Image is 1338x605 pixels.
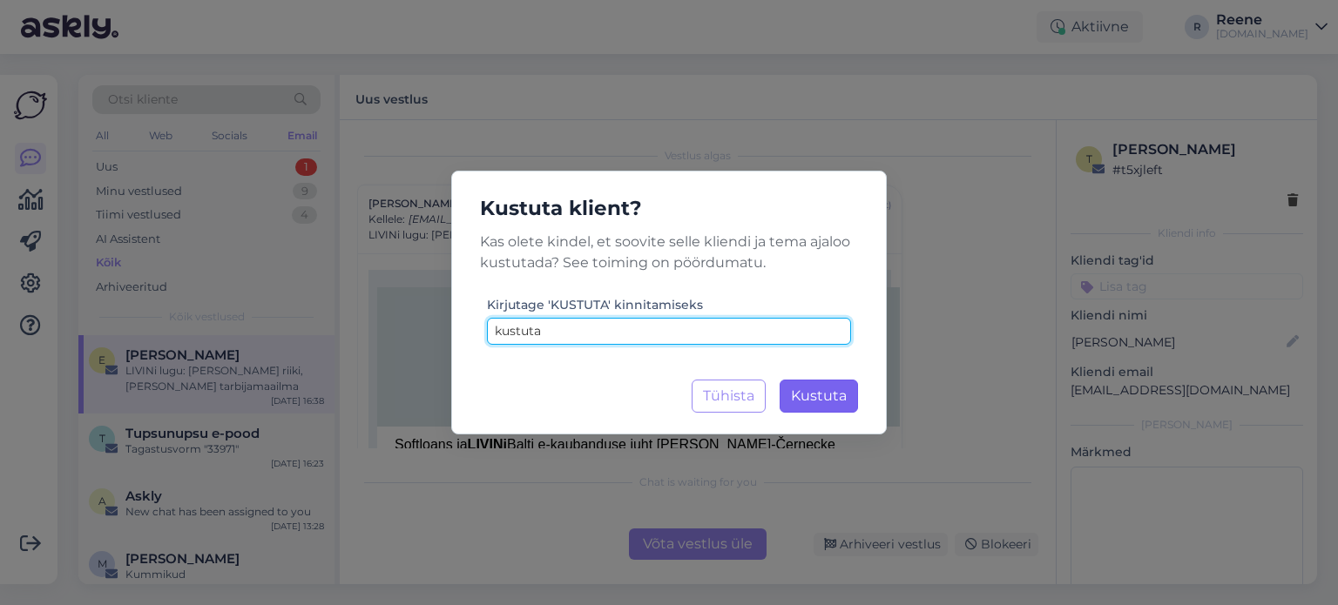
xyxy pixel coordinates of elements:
label: Kirjutage 'KUSTUTA' kinnitamiseks [487,296,703,314]
button: Kustuta [780,380,858,413]
p: Kas olete kindel, et soovite selle kliendi ja tema ajaloo kustutada? See toiming on pöördumatu. [466,232,872,273]
h5: Kustuta klient? [466,192,872,225]
span: Kustuta [791,387,847,404]
button: Tühista [692,380,766,413]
